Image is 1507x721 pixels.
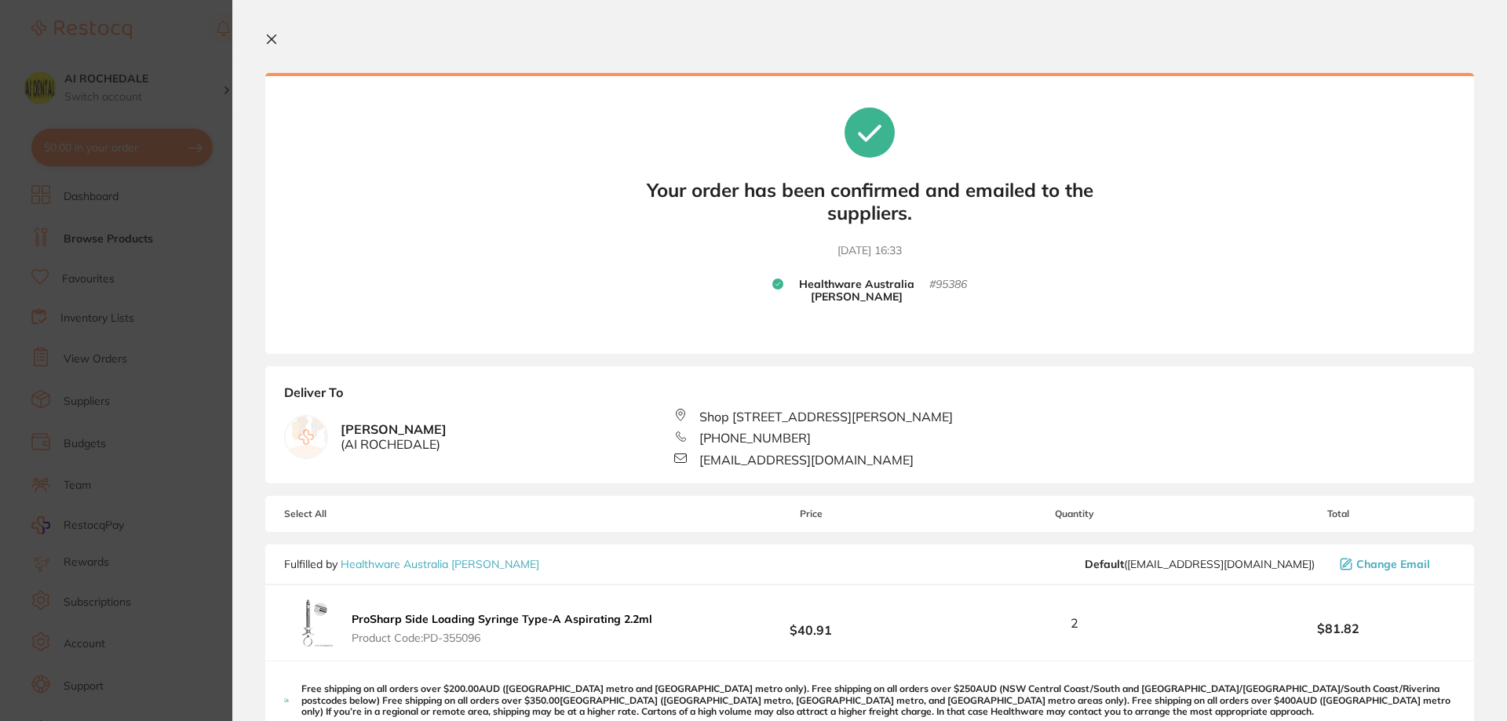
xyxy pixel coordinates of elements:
span: Quantity [929,508,1221,519]
img: empty.jpg [285,416,327,458]
span: Shop [STREET_ADDRESS][PERSON_NAME] [699,410,953,424]
span: info@healthwareaustralia.com.au [1085,558,1315,570]
button: Change Email [1335,557,1455,571]
img: ZG9xam5kbQ [284,598,334,648]
b: Default [1085,557,1124,571]
small: # 95386 [929,278,967,304]
b: [PERSON_NAME] [341,422,447,451]
b: Healthware Australia [PERSON_NAME] [783,278,929,304]
span: Product Code: PD-355096 [352,632,652,644]
span: Select All [284,508,441,519]
a: Healthware Australia [PERSON_NAME] [341,557,539,571]
span: 2 [1071,616,1078,630]
b: $81.82 [1221,621,1455,635]
b: Deliver To [284,385,1455,409]
b: Your order has been confirmed and emailed to the suppliers. [634,179,1105,224]
span: [PHONE_NUMBER] [699,431,811,445]
span: Price [694,508,928,519]
span: Change Email [1356,558,1430,570]
p: Fulfilled by [284,558,539,570]
span: [EMAIL_ADDRESS][DOMAIN_NAME] [699,453,914,467]
span: ( AI ROCHEDALE ) [341,437,447,451]
span: Total [1221,508,1455,519]
b: $40.91 [694,609,928,638]
button: ProSharp Side Loading Syringe Type-A Aspirating 2.2ml Product Code:PD-355096 [347,612,657,645]
b: ProSharp Side Loading Syringe Type-A Aspirating 2.2ml [352,612,652,626]
p: Free shipping on all orders over $200.00AUD ([GEOGRAPHIC_DATA] metro and [GEOGRAPHIC_DATA] metro ... [301,683,1455,717]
